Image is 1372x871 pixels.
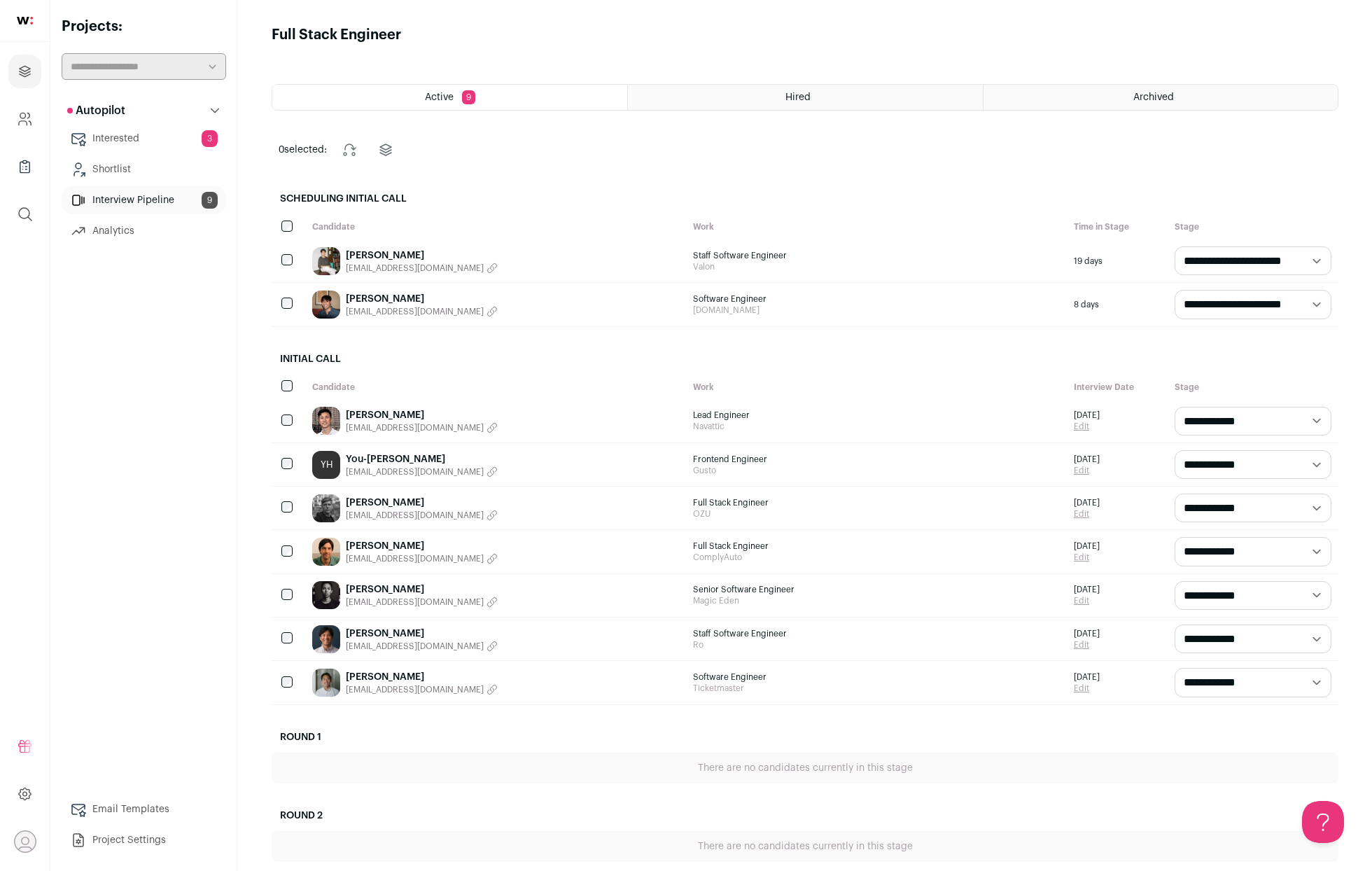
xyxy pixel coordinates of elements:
[1074,639,1100,650] a: Edit
[346,496,498,510] a: [PERSON_NAME]
[62,125,226,153] a: Interested3
[312,291,340,319] img: 6e51e200a9253595802682ae1878de0ad08973317b4abe0f0c4816a3e08c4960.jpg
[346,306,498,317] button: [EMAIL_ADDRESS][DOMAIN_NAME]
[346,263,498,274] button: [EMAIL_ADDRESS][DOMAIN_NAME]
[693,683,1060,694] span: Ticketmaster
[693,261,1060,272] span: Valon
[346,627,498,641] a: [PERSON_NAME]
[346,263,484,274] span: [EMAIL_ADDRESS][DOMAIN_NAME]
[272,831,1338,862] div: There are no candidates currently in this stage
[62,795,226,823] a: Email Templates
[983,85,1338,110] a: Archived
[1074,595,1100,606] a: Edit
[693,552,1060,563] span: ComplyAuto
[346,553,498,564] button: [EMAIL_ADDRESS][DOMAIN_NAME]
[1067,375,1168,400] div: Interview Date
[693,421,1060,432] span: Navattic
[272,344,1338,375] h2: Initial Call
[272,722,1338,753] h2: Round 1
[1168,214,1338,239] div: Stage
[346,539,498,553] a: [PERSON_NAME]
[8,150,41,183] a: Company Lists
[312,494,340,522] img: b10ac46559877586e82314c18dd7d030ec63994f956c5cc73d992b15c97faae5
[1074,465,1100,476] a: Edit
[346,510,484,521] span: [EMAIL_ADDRESS][DOMAIN_NAME]
[272,183,1338,214] h2: Scheduling Initial Call
[346,510,498,521] button: [EMAIL_ADDRESS][DOMAIN_NAME]
[1074,410,1100,421] span: [DATE]
[67,102,125,119] p: Autopilot
[693,508,1060,520] span: OZU
[346,583,498,597] a: [PERSON_NAME]
[693,250,1060,261] span: Staff Software Engineer
[346,249,498,263] a: [PERSON_NAME]
[346,306,484,317] span: [EMAIL_ADDRESS][DOMAIN_NAME]
[1302,801,1344,843] iframe: Toggle Customer Support
[693,305,1060,316] span: [DOMAIN_NAME]
[1067,214,1168,239] div: Time in Stage
[312,581,340,609] img: 28c97b38dd718d371e23463a200974bf9c49609bc4914d4d476dcd95bf181f27
[272,753,1338,783] div: There are no candidates currently in this stage
[346,641,484,652] span: [EMAIL_ADDRESS][DOMAIN_NAME]
[693,639,1060,650] span: Ro
[693,541,1060,552] span: Full Stack Engineer
[202,192,218,209] span: 9
[312,625,340,653] img: fa222d3f2e4d531eb300180b0508864689a9f49989d0978265e55b3cf4435c86.jpg
[693,628,1060,639] span: Staff Software Engineer
[62,155,226,183] a: Shortlist
[312,407,340,435] img: 59ed3fc80484580fbdffb3e4f54e1169ca3106cb8b0294332848d742d69c8990
[1074,683,1100,694] a: Edit
[8,102,41,136] a: Company and ATS Settings
[312,669,340,697] img: 83414f1c729d7feb958c99296f743c35c9aaee057fb6847baaa46270929b9532.jpg
[346,292,498,306] a: [PERSON_NAME]
[346,422,498,433] button: [EMAIL_ADDRESS][DOMAIN_NAME]
[1074,421,1100,432] a: Edit
[62,97,226,125] button: Autopilot
[1074,508,1100,520] a: Edit
[17,17,33,25] img: wellfound-shorthand-0d5821cbd27db2630d0214b213865d53afaa358527fdda9d0ea32b1df1b89c2c.svg
[62,826,226,854] a: Project Settings
[346,597,484,608] span: [EMAIL_ADDRESS][DOMAIN_NAME]
[346,597,498,608] button: [EMAIL_ADDRESS][DOMAIN_NAME]
[693,584,1060,595] span: Senior Software Engineer
[279,145,284,155] span: 0
[693,293,1060,305] span: Software Engineer
[62,186,226,214] a: Interview Pipeline9
[1168,375,1338,400] div: Stage
[272,800,1338,831] h2: Round 2
[312,538,340,566] img: 86e429f9db33411b61b09af523819ddee8e1336921d73d877350f0717cf6d31c.jpg
[628,85,982,110] a: Hired
[1067,239,1168,282] div: 19 days
[202,130,218,147] span: 3
[346,684,484,695] span: [EMAIL_ADDRESS][DOMAIN_NAME]
[305,214,686,239] div: Candidate
[693,595,1060,606] span: Magic Eden
[312,247,340,275] img: 56a8a22ad8ef624ff95c9940a55d8e2fd9ceb4d133ce7e42d8a168312e45bfab
[62,17,226,36] h2: Projects:
[693,497,1060,508] span: Full Stack Engineer
[14,830,36,853] button: Open dropdown
[693,671,1060,683] span: Software Engineer
[1074,552,1100,563] a: Edit
[1074,584,1100,595] span: [DATE]
[312,451,340,479] a: YH
[8,55,41,88] a: Projects
[346,553,484,564] span: [EMAIL_ADDRESS][DOMAIN_NAME]
[1074,454,1100,465] span: [DATE]
[693,410,1060,421] span: Lead Engineer
[1067,283,1168,326] div: 8 days
[1133,92,1174,102] span: Archived
[346,422,484,433] span: [EMAIL_ADDRESS][DOMAIN_NAME]
[346,452,498,466] a: You-[PERSON_NAME]
[462,90,475,104] span: 9
[346,466,484,478] span: [EMAIL_ADDRESS][DOMAIN_NAME]
[346,670,498,684] a: [PERSON_NAME]
[332,133,366,167] button: Change stage
[1074,541,1100,552] span: [DATE]
[346,641,498,652] button: [EMAIL_ADDRESS][DOMAIN_NAME]
[1074,628,1100,639] span: [DATE]
[686,214,1067,239] div: Work
[693,454,1060,465] span: Frontend Engineer
[272,25,401,45] h1: Full Stack Engineer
